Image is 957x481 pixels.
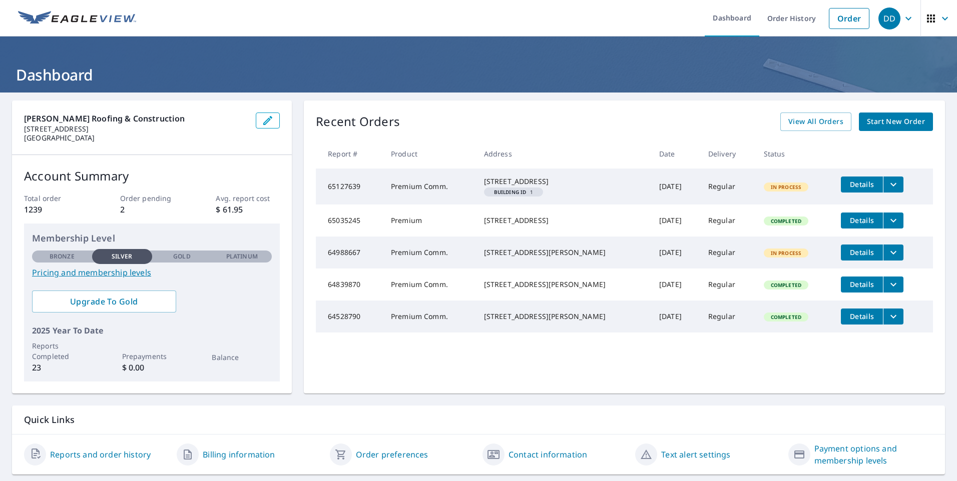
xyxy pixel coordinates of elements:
span: Details [847,179,877,189]
td: [DATE] [651,236,700,268]
td: 64839870 [316,268,383,300]
p: Balance [212,352,272,362]
button: detailsBtn-65127639 [841,176,883,192]
td: Regular [700,300,756,332]
td: Regular [700,236,756,268]
p: $ 61.95 [216,203,280,215]
p: Bronze [50,252,75,261]
h1: Dashboard [12,64,945,85]
td: Regular [700,268,756,300]
a: Contact information [509,448,587,460]
th: Product [383,139,476,168]
span: Start New Order [867,115,925,128]
td: Regular [700,204,756,236]
p: Total order [24,193,88,203]
button: filesDropdownBtn-64528790 [883,308,903,324]
span: 1 [488,189,540,194]
p: Recent Orders [316,112,400,131]
td: Premium Comm. [383,168,476,204]
div: [STREET_ADDRESS][PERSON_NAME] [484,279,643,289]
div: [STREET_ADDRESS] [484,215,643,225]
p: Platinum [226,252,258,261]
th: Status [756,139,833,168]
p: $ 0.00 [122,361,182,373]
a: Pricing and membership levels [32,266,272,278]
button: detailsBtn-64988667 [841,244,883,260]
a: Upgrade To Gold [32,290,176,312]
p: Avg. report cost [216,193,280,203]
p: Silver [112,252,133,261]
a: Reports and order history [50,448,151,460]
img: EV Logo [18,11,136,26]
p: [GEOGRAPHIC_DATA] [24,133,248,142]
p: Account Summary [24,167,280,185]
button: detailsBtn-65035245 [841,212,883,228]
a: Order [829,8,869,29]
button: filesDropdownBtn-64839870 [883,276,903,292]
td: Premium [383,204,476,236]
p: Gold [173,252,190,261]
span: Details [847,247,877,257]
p: [PERSON_NAME] Roofing & Construction [24,112,248,124]
p: 2 [120,203,184,215]
p: Order pending [120,193,184,203]
div: [STREET_ADDRESS] [484,176,643,186]
span: Completed [765,313,807,320]
span: View All Orders [788,115,843,128]
a: Text alert settings [661,448,730,460]
p: [STREET_ADDRESS] [24,124,248,133]
td: Regular [700,168,756,204]
span: Details [847,215,877,225]
td: [DATE] [651,168,700,204]
td: [DATE] [651,268,700,300]
button: detailsBtn-64839870 [841,276,883,292]
td: Premium Comm. [383,268,476,300]
a: Order preferences [356,448,428,460]
div: [STREET_ADDRESS][PERSON_NAME] [484,311,643,321]
p: Membership Level [32,231,272,245]
p: 1239 [24,203,88,215]
p: Quick Links [24,413,933,426]
p: Prepayments [122,351,182,361]
a: Payment options and membership levels [814,442,933,466]
td: [DATE] [651,300,700,332]
th: Address [476,139,651,168]
td: 65127639 [316,168,383,204]
td: 64988667 [316,236,383,268]
div: [STREET_ADDRESS][PERSON_NAME] [484,247,643,257]
span: In Process [765,249,808,256]
p: 2025 Year To Date [32,324,272,336]
th: Delivery [700,139,756,168]
p: 23 [32,361,92,373]
th: Date [651,139,700,168]
td: Premium Comm. [383,300,476,332]
a: Start New Order [859,112,933,131]
td: 64528790 [316,300,383,332]
th: Report # [316,139,383,168]
span: In Process [765,183,808,190]
span: Details [847,279,877,289]
button: filesDropdownBtn-65035245 [883,212,903,228]
span: Completed [765,281,807,288]
span: Completed [765,217,807,224]
td: Premium Comm. [383,236,476,268]
span: Details [847,311,877,321]
button: filesDropdownBtn-64988667 [883,244,903,260]
td: 65035245 [316,204,383,236]
p: Reports Completed [32,340,92,361]
button: detailsBtn-64528790 [841,308,883,324]
div: DD [878,7,900,29]
span: Upgrade To Gold [40,296,168,307]
a: Billing information [203,448,275,460]
em: Building ID [494,189,527,194]
td: [DATE] [651,204,700,236]
button: filesDropdownBtn-65127639 [883,176,903,192]
a: View All Orders [780,112,851,131]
